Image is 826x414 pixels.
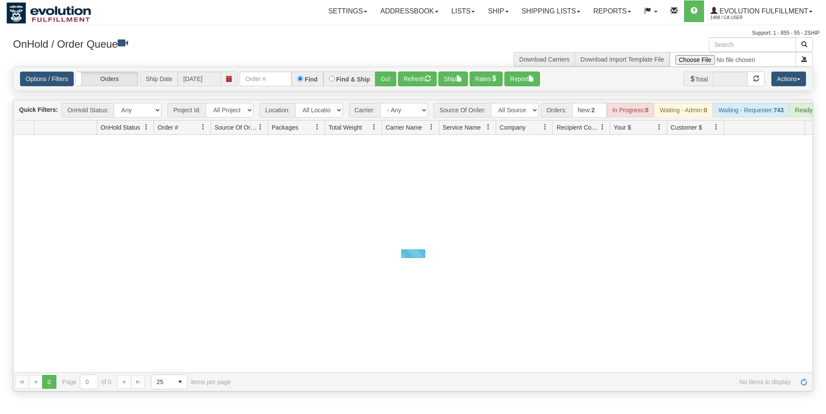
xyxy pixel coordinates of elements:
[424,120,439,134] a: Carrier Name filter column settings
[797,375,811,389] a: Refresh
[62,103,114,117] span: OnHold Status:
[592,107,595,114] strong: 2
[587,0,638,22] a: Reports
[717,7,808,15] span: Evolution Fulfillment
[519,56,569,63] a: Download Carriers
[322,0,374,22] a: Settings
[504,72,540,86] button: Report
[481,0,515,22] a: Ship
[556,123,599,132] span: Recipient Country
[42,375,56,389] span: Page 0
[711,13,776,22] span: 1488 / CA User
[272,123,298,132] span: Packages
[63,375,112,389] span: Page of 0
[709,37,796,52] input: Search
[375,72,396,86] button: Go!
[671,123,702,132] span: Customer $
[806,163,825,251] iframe: chat widget
[305,76,318,82] label: Find
[500,123,526,132] span: Company
[240,72,292,86] input: Order #
[374,0,445,22] a: Addressbook
[398,72,437,86] button: Refresh
[76,72,138,86] label: Orders
[20,72,74,86] a: Options / Filters
[481,120,496,134] a: Service Name filter column settings
[151,375,188,389] span: Page sizes drop down
[310,120,325,134] a: Packages filter column settings
[214,123,257,132] span: Source Of Order
[168,103,206,117] span: Project Id:
[253,120,268,134] a: Source Of Order filter column settings
[7,29,819,37] div: Support: 1 - 855 - 55 - 2SHIP
[196,120,211,134] a: Order # filter column settings
[157,378,168,386] span: 25
[713,103,789,117] div: Waiting - Requester:
[7,2,91,24] img: logo1488.jpg
[13,37,407,50] h3: OnHold / Order Queue
[367,120,382,134] a: Total Weight filter column settings
[654,103,713,117] div: Waiting - Admin:
[151,375,231,389] span: items per page
[19,105,58,114] label: Quick Filters:
[470,72,503,86] button: Rates
[709,120,724,134] a: Customer $ filter column settings
[385,123,422,132] span: Carrier Name
[607,103,654,117] div: In Progress:
[434,103,491,117] span: Source Of Order:
[704,0,819,22] a: Evolution Fulfillment 1488 / CA User
[173,375,187,389] span: select
[704,107,707,114] strong: 0
[443,123,481,132] span: Service Name
[773,107,783,114] strong: 743
[595,120,610,134] a: Recipient Country filter column settings
[614,123,631,132] span: Your $
[260,103,295,117] span: Location:
[243,378,791,385] span: No items to display
[13,100,813,121] div: grid toolbar
[158,123,178,132] span: Order #
[652,120,667,134] a: Your $ filter column settings
[684,72,714,86] span: Total
[101,123,140,132] span: OnHold Status
[771,72,806,86] button: Actions
[580,56,664,63] a: Download Import Template File
[796,37,813,52] button: Search
[541,103,572,117] span: Orders:
[645,107,648,114] strong: 0
[538,120,553,134] a: Company filter column settings
[670,52,796,67] input: Import
[445,0,481,22] a: Lists
[572,103,607,117] div: New:
[139,120,154,134] a: OnHold Status filter column settings
[336,76,370,82] label: Find & Ship
[329,123,362,132] span: Total Weight
[349,103,380,117] span: Carrier:
[438,72,468,86] button: Ship
[515,0,587,22] a: Shipping lists
[140,72,178,86] span: Ship Date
